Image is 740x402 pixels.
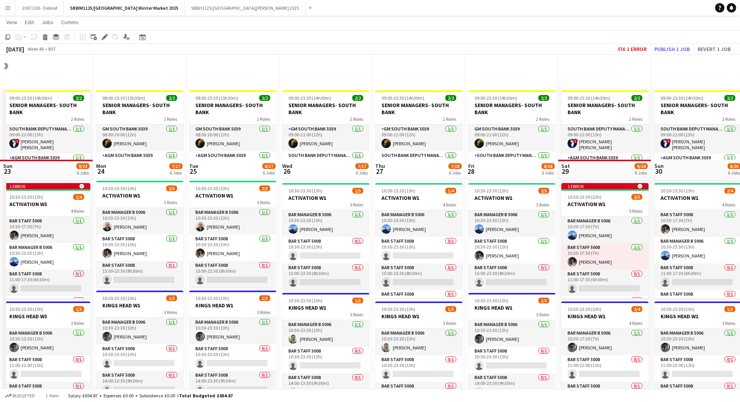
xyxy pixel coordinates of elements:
[189,291,276,397] app-job-card: 10:30-23:30 (13h)1/3KINGS HEAD W13 RolesBar Manager B 50061/110:30-23:30 (13h)[PERSON_NAME]Bar St...
[185,0,306,16] button: SBBH1125/[GEOGRAPHIC_DATA][PERSON_NAME] 2025
[631,306,642,312] span: 2/4
[166,185,177,191] span: 2/3
[375,263,462,290] app-card-role: Bar Staff 50080/115:00-23:30 (8h30m)
[445,306,456,312] span: 1/3
[3,162,12,169] span: Sun
[536,312,549,317] span: 3 Roles
[189,261,276,287] app-card-role: Bar Staff 50080/115:00-23:30 (8h30m)
[631,95,642,101] span: 2/2
[257,309,270,315] span: 3 Roles
[722,116,735,122] span: 2 Roles
[724,188,735,194] span: 2/4
[3,355,90,382] app-card-role: Bar Staff 50080/111:00-22:00 (11h)
[189,192,276,199] h3: ACTIVATION W1
[16,0,64,16] button: 2007/100 - Debrief
[188,167,198,176] span: 25
[42,19,53,26] span: Jobs
[468,151,555,180] app-card-role: South Bank Deputy Manager 50391/112:00-23:30 (11h30m)![PERSON_NAME] [PERSON_NAME]
[189,181,276,287] app-job-card: 10:30-23:30 (13h)2/3ACTIVATION W13 RolesBar Manager B 50061/110:30-23:30 (13h)[PERSON_NAME]Bar St...
[282,304,369,311] h3: KINGS HEAD W1
[179,393,233,398] span: Total Budgeted £654.87
[448,163,462,169] span: 7/18
[541,163,555,169] span: 8/18
[381,95,424,101] span: 09:00-23:30 (14h30m)
[468,237,555,263] app-card-role: Bar Staff 50081/110:30-23:30 (13h)[PERSON_NAME]
[26,46,45,52] span: Week 48
[375,210,462,237] app-card-role: Bar Manager B 50061/110:30-23:30 (13h)[PERSON_NAME]
[468,347,555,373] app-card-role: Bar Staff 50080/110:30-23:30 (13h)
[3,313,90,320] h3: KINGS HEAD W3
[189,235,276,261] app-card-role: Bar Staff 50081/110:30-23:30 (13h)[PERSON_NAME]
[164,116,177,122] span: 2 Roles
[560,167,570,176] span: 29
[467,167,475,176] span: 28
[96,291,183,397] app-job-card: 10:30-23:30 (13h)1/3KINGS HEAD W13 RolesBar Manager B 50061/110:30-23:30 (13h)[PERSON_NAME]Bar St...
[468,373,555,400] app-card-role: Bar Staff 50080/114:00-23:30 (9h30m)
[629,116,642,122] span: 2 Roles
[282,125,369,151] app-card-role: GM South Bank 50391/109:00-21:00 (12h)[PERSON_NAME]
[288,298,322,303] span: 10:30-23:30 (13h)
[375,162,385,169] span: Thu
[48,46,56,52] div: BST
[629,320,642,326] span: 4 Roles
[661,188,694,194] span: 10:30-23:30 (13h)
[445,188,456,194] span: 1/4
[68,393,233,398] div: Salary £654.87 + Expenses £0.00 + Subsistence £0.00 =
[375,194,462,201] h3: ACTIVATION W1
[654,162,664,169] span: Sun
[169,163,183,169] span: 7/17
[561,296,649,323] app-card-role: Bar Staff 50080/1
[355,163,369,169] span: 7/17
[6,19,17,26] span: View
[661,95,703,101] span: 09:00-23:30 (14h30m)
[375,183,462,298] app-job-card: 10:30-23:30 (13h)1/4ACTIVATION W14 RolesBar Manager B 50061/110:30-23:30 (13h)[PERSON_NAME]Bar St...
[282,347,369,373] app-card-role: Bar Staff 50080/110:30-23:30 (13h)
[374,167,385,176] span: 27
[43,393,62,398] span: 1 item
[615,44,650,54] button: Fix 1 error
[468,90,555,180] app-job-card: 09:00-23:30 (14h30m)2/2SENIOR MANAGERS- SOUTH BANK2 RolesGM South Bank 50391/109:00-21:00 (12h)[P...
[568,194,601,200] span: 10:30-23:30 (13h)
[722,320,735,326] span: 3 Roles
[561,313,649,320] h3: KINGS HEAD W1
[538,95,549,101] span: 2/2
[381,188,415,194] span: 10:30-23:30 (13h)
[195,185,229,191] span: 10:30-23:30 (13h)
[3,183,90,298] app-job-card: 1 error 10:30-23:30 (13h)2/4ACTIVATION W34 RolesBar Staff 50081/110:30-17:30 (7h)[PERSON_NAME]Bar...
[282,151,369,180] app-card-role: South Bank Deputy Manager 50391/117:00-23:30 (6h30m)![PERSON_NAME] [PERSON_NAME]
[96,125,183,151] app-card-role: GM South Bank 50391/108:00-20:00 (12h)[PERSON_NAME]
[445,95,456,101] span: 2/2
[189,90,276,178] app-job-card: 08:00-23:30 (15h30m)2/2SENIOR MANAGERS- SOUTH BANK2 RolesGM South Bank 50391/108:00-20:00 (12h)[P...
[468,210,555,237] app-card-role: Bar Manager B 50061/110:30-23:30 (13h)[PERSON_NAME]
[375,102,462,116] h3: SENIOR MANAGERS- SOUTH BANK
[468,183,555,290] app-job-card: 10:30-23:30 (13h)2/3ACTIVATION W13 RolesBar Manager B 50061/110:30-23:30 (13h)[PERSON_NAME]Bar St...
[96,235,183,261] app-card-role: Bar Staff 50081/110:30-23:30 (13h)[PERSON_NAME]
[3,90,90,180] app-job-card: 09:00-23:30 (14h30m)2/2SENIOR MANAGERS- SOUTH BANK2 RolesSouth Bank Deputy Manager 50391/109:00-2...
[375,237,462,263] app-card-role: Bar Staff 50080/110:30-23:30 (13h)
[375,313,462,320] h3: KINGS HEAD W1
[95,167,106,176] span: 24
[538,298,549,303] span: 1/3
[96,318,183,344] app-card-role: Bar Manager B 50061/110:30-23:30 (13h)[PERSON_NAME]
[352,188,363,194] span: 1/3
[375,125,462,151] app-card-role: GM South Bank 50391/109:00-21:00 (12h)[PERSON_NAME]
[58,17,82,27] a: Comms
[561,201,649,208] h3: ACTIVATION W1
[189,371,276,397] app-card-role: Bar Staff 50080/114:00-23:30 (9h30m)
[3,17,20,27] a: View
[96,371,183,397] app-card-role: Bar Staff 50080/114:00-23:30 (9h30m)
[3,217,90,243] app-card-role: Bar Staff 50081/110:30-17:30 (7h)[PERSON_NAME]
[96,181,183,287] div: 10:30-23:30 (13h)2/3ACTIVATION W13 RolesBar Manager B 50061/110:30-23:30 (13h)[PERSON_NAME]Bar St...
[375,355,462,382] app-card-role: Bar Staff 50080/110:30-23:30 (13h)
[561,270,649,296] app-card-role: Bar Staff 50080/111:00-17:30 (6h30m)
[96,151,183,178] app-card-role: AGM South Bank 50391/111:00-23:30 (12h30m)[PERSON_NAME]
[3,270,90,296] app-card-role: Bar Staff 50080/111:00-17:30 (6h30m)
[468,293,555,400] app-job-card: 10:30-23:30 (13h)1/3KINGS HEAD W13 RolesBar Manager B 50061/110:30-23:30 (13h)[PERSON_NAME]Bar St...
[561,243,649,270] app-card-role: Bar Staff 50081/110:30-17:30 (7h)[PERSON_NAME]
[443,116,456,122] span: 2 Roles
[282,90,369,180] app-job-card: 09:00-23:30 (14h30m)2/2SENIOR MANAGERS- SOUTH BANK2 RolesGM South Bank 50391/109:00-21:00 (12h)[P...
